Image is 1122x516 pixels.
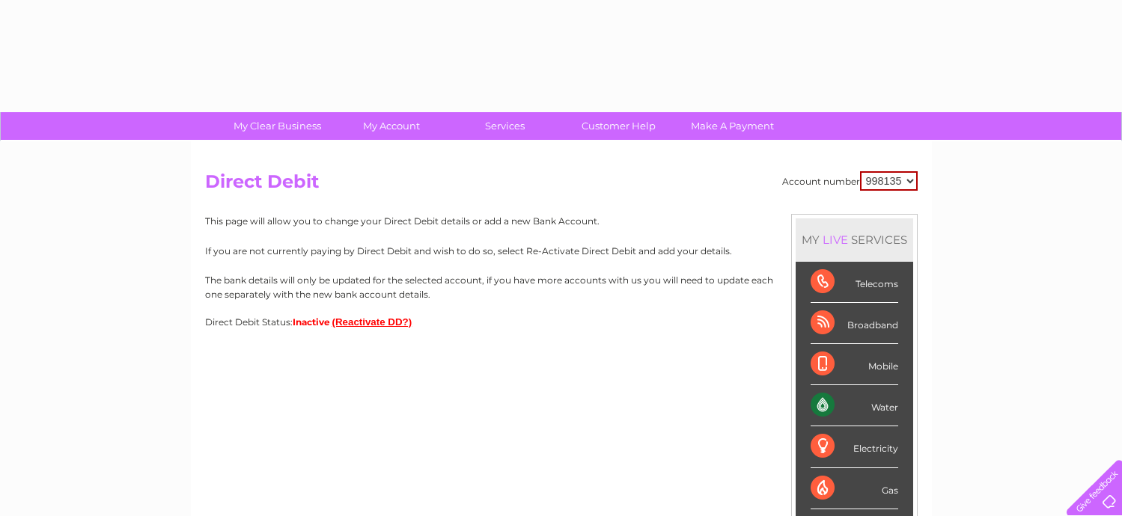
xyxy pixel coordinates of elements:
div: LIVE [820,233,851,247]
a: My Account [329,112,453,140]
p: If you are not currently paying by Direct Debit and wish to do so, select Re-Activate Direct Debi... [205,244,918,258]
button: (Reactivate DD?) [332,316,412,328]
p: The bank details will only be updated for the selected account, if you have more accounts with us... [205,273,918,301]
div: Gas [811,468,898,509]
span: Inactive [293,316,330,328]
a: Customer Help [557,112,680,140]
div: Account number [782,171,918,191]
p: This page will allow you to change your Direct Debit details or add a new Bank Account. [205,214,918,228]
div: Telecoms [811,262,898,303]
a: My Clear Business [216,112,339,140]
a: Services [443,112,567,140]
h2: Direct Debit [205,171,918,200]
div: Mobile [811,344,898,385]
a: Make A Payment [671,112,794,140]
div: Water [811,385,898,426]
div: Direct Debit Status: [205,316,918,328]
div: Electricity [811,426,898,467]
div: Broadband [811,303,898,344]
div: MY SERVICES [796,218,913,261]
